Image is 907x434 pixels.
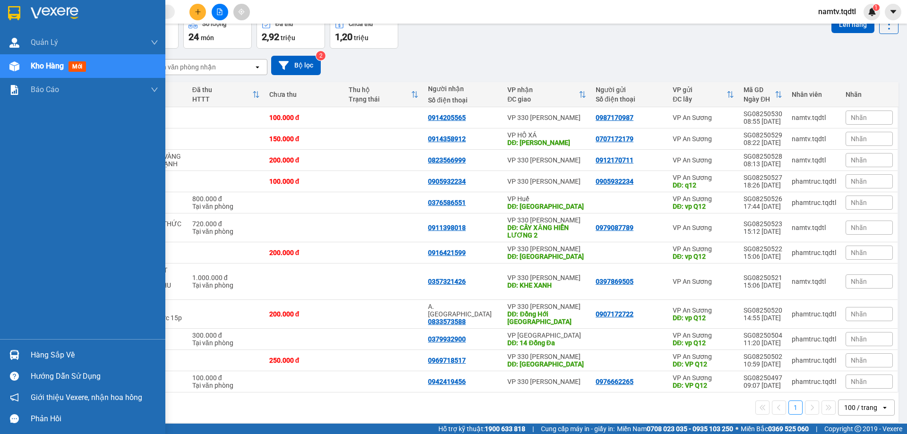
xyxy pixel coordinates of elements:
span: Nhãn [851,114,867,121]
div: 0357321426 [428,278,466,285]
div: 0707172179 [596,135,633,143]
div: VP 330 [PERSON_NAME] [507,303,586,310]
span: Nhãn [851,310,867,318]
div: Đã thu [275,21,293,27]
div: 0833573588 [428,318,466,325]
span: Nhãn [851,224,867,231]
span: down [151,39,158,46]
div: VP HỒ XÁ [507,131,586,139]
div: 0942419456 [428,378,466,385]
div: 0905932234 [428,178,466,185]
span: 0 [19,52,24,62]
div: Số lượng [202,21,226,27]
div: ĐC lấy [673,95,727,103]
span: 1 [874,4,878,11]
div: Tại văn phòng [192,281,260,289]
div: Tại văn phòng [192,339,260,347]
div: HTTT [192,95,252,103]
div: SG08250497 [744,374,782,382]
div: 15:06 [DATE] [744,281,782,289]
div: DĐ: KHE XANH [507,281,586,289]
span: caret-down [889,8,898,16]
div: 15:12 [DATE] [744,228,782,235]
div: 0914205565 [428,114,466,121]
div: VP nhận [507,86,579,94]
p: Gửi: [4,5,69,26]
span: Giao: [71,39,88,48]
span: 0914205565 [71,27,123,38]
span: ⚪️ [736,427,738,431]
div: 08:55 [DATE] [744,118,782,125]
div: VP gửi [673,86,727,94]
div: DĐ: vp Q12 [673,253,734,260]
span: 24 [188,31,199,43]
div: Đã thu [192,86,252,94]
div: VP 330 [PERSON_NAME] [507,114,586,121]
div: Số điện thoại [596,95,663,103]
span: down [151,86,158,94]
strong: 1900 633 818 [485,425,525,433]
span: Nhãn [851,249,867,256]
div: VP An Sương [673,114,734,121]
span: 0 [35,64,40,74]
span: 0987170987 [4,27,56,38]
div: 200.000 đ [269,156,339,164]
span: message [10,414,19,423]
div: VP 330 [PERSON_NAME] [507,245,586,253]
div: 0914358912 [428,135,466,143]
img: warehouse-icon [9,61,19,71]
button: aim [233,4,250,20]
div: VP An Sương [673,195,734,203]
div: SG08250520 [744,306,782,314]
div: 720.000 đ [192,220,260,228]
span: notification [10,393,19,402]
span: Nhãn [851,135,867,143]
div: ĐC giao [507,95,579,103]
div: 200.000 đ [269,310,339,318]
div: DĐ: CÂY XĂNG HIỀN LƯƠNG 2 [507,224,586,239]
div: 800.000 đ [192,195,260,203]
div: 100 / trang [844,403,877,412]
div: phamtruc.tqdtl [792,357,836,364]
div: VP An Sương [673,174,734,181]
div: 0823566999 [428,156,466,164]
div: VP 330 [PERSON_NAME] [507,216,586,224]
span: 2,92 [262,31,279,43]
div: VP Huế [507,195,586,203]
button: Số lượng24món [183,15,252,49]
div: Chưa thu [349,21,373,27]
div: phamtruc.tqdtl [792,310,836,318]
button: Lên hàng [831,16,874,33]
div: VP 330 [PERSON_NAME] [507,178,586,185]
div: Người gửi [596,86,663,94]
span: Nhãn [851,357,867,364]
img: warehouse-icon [9,350,19,360]
span: VP 330 [PERSON_NAME] [71,5,138,26]
span: 100.000 [40,52,74,62]
button: caret-down [885,4,901,20]
strong: 0369 525 060 [768,425,809,433]
div: Người nhận [428,85,498,93]
div: Mã GD [744,86,775,94]
div: SG08250521 [744,274,782,281]
svg: open [881,404,889,411]
div: VP 330 [PERSON_NAME] [507,156,586,164]
div: 300.000 đ [192,332,260,339]
th: Toggle SortBy [188,82,265,107]
div: 100.000 đ [269,114,339,121]
sup: 1 [873,4,880,11]
div: DĐ: VP Q12 [673,382,734,389]
span: VP An Sương [4,5,44,26]
span: aim [238,9,245,15]
div: Tại văn phòng [192,228,260,235]
div: 150.000 đ [269,135,339,143]
div: 100.000 đ [269,178,339,185]
div: 0987170987 [596,114,633,121]
div: DĐ: VINH LINH [507,139,586,146]
span: Nhãn [851,156,867,164]
div: VP 330 [PERSON_NAME] [507,378,586,385]
div: 200.000 đ [269,249,339,256]
div: DĐ: Phú Lộc Huế [507,203,586,210]
span: copyright [855,425,861,432]
div: phamtruc.tqdtl [792,378,836,385]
